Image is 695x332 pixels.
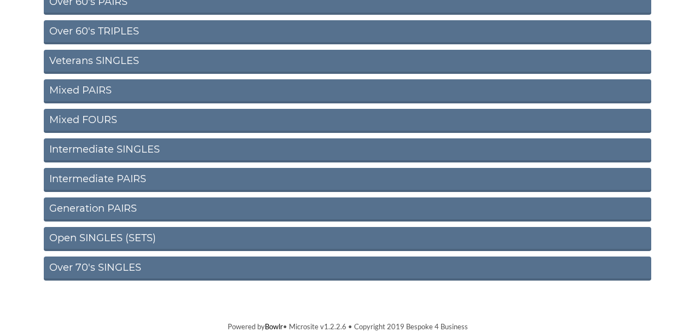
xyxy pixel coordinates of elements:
a: Intermediate PAIRS [44,168,651,192]
span: Powered by • Microsite v1.2.2.6 • Copyright 2019 Bespoke 4 Business [228,322,468,331]
a: Mixed PAIRS [44,79,651,103]
a: Over 60's TRIPLES [44,20,651,44]
a: Open SINGLES (SETS) [44,227,651,251]
a: Bowlr [265,322,283,331]
a: Over 70's SINGLES [44,257,651,281]
a: Intermediate SINGLES [44,138,651,162]
a: Generation PAIRS [44,197,651,222]
a: Veterans SINGLES [44,50,651,74]
a: Mixed FOURS [44,109,651,133]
